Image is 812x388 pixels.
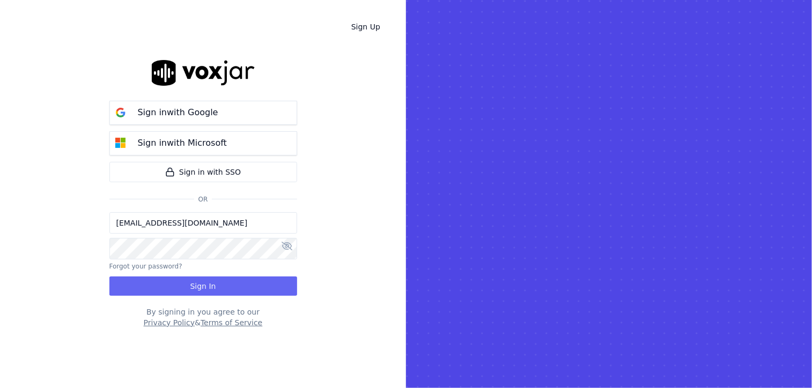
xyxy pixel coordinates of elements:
[144,317,195,328] button: Privacy Policy
[201,317,262,328] button: Terms of Service
[109,262,182,271] button: Forgot your password?
[110,102,131,123] img: google Sign in button
[109,277,297,296] button: Sign In
[343,17,389,36] a: Sign Up
[109,101,297,125] button: Sign inwith Google
[110,132,131,154] img: microsoft Sign in button
[152,60,255,85] img: logo
[109,162,297,182] a: Sign in with SSO
[109,212,297,234] input: Email
[138,106,218,119] p: Sign in with Google
[109,307,297,328] div: By signing in you agree to our &
[194,195,212,204] span: Or
[138,137,227,150] p: Sign in with Microsoft
[109,131,297,155] button: Sign inwith Microsoft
